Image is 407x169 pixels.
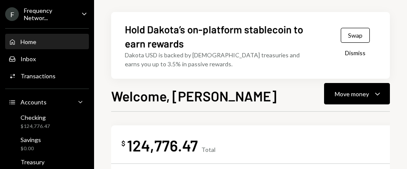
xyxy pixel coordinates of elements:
button: Dismiss [334,43,376,63]
div: Accounts [21,98,47,106]
div: Dakota USD is backed by [DEMOGRAPHIC_DATA] treasuries and earns you up to 3.5% in passive rewards. [125,50,313,68]
a: Savings$0.00 [5,133,89,154]
div: $124,776.47 [21,123,50,130]
h1: Welcome, [PERSON_NAME] [111,87,277,104]
div: F [5,7,19,21]
a: Inbox [5,51,89,66]
div: 124,776.47 [127,136,198,155]
a: Accounts [5,94,89,110]
div: Total [201,146,215,153]
div: Savings [21,136,41,143]
a: Home [5,34,89,49]
div: Frequency Networ... [24,7,74,21]
div: Move money [335,89,369,98]
div: $ [121,139,125,148]
div: Transactions [21,72,56,80]
div: Home [21,38,36,45]
a: Transactions [5,68,89,83]
div: Inbox [21,55,36,62]
button: Swap [341,28,370,43]
div: Checking [21,114,50,121]
button: Move money [324,83,390,104]
div: $0.00 [21,145,41,152]
div: Treasury [21,158,44,166]
div: Hold Dakota’s on-platform stablecoin to earn rewards [125,22,307,50]
a: Checking$124,776.47 [5,111,89,132]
